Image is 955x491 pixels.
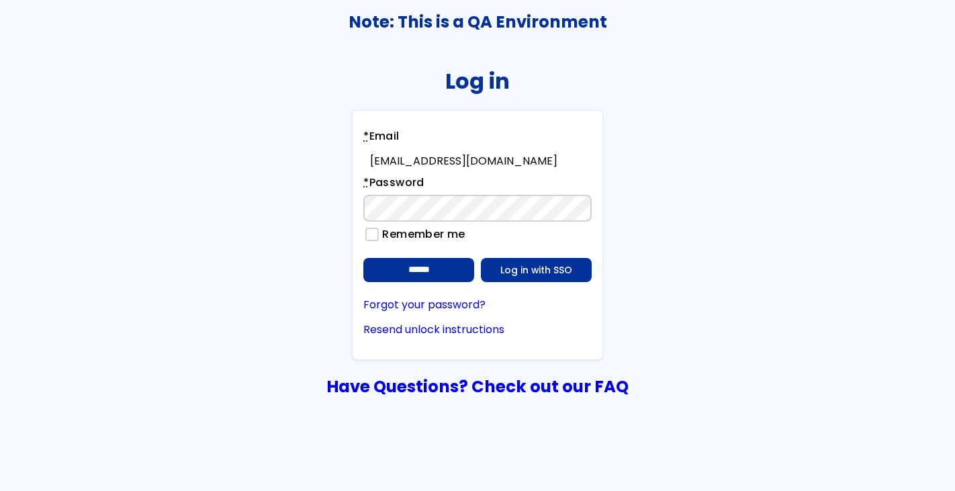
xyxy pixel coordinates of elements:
[363,299,592,311] a: Forgot your password?
[363,128,399,148] label: Email
[376,228,465,240] label: Remember me
[363,175,369,190] abbr: required
[363,324,592,336] a: Resend unlock instructions
[370,155,592,167] div: [EMAIL_ADDRESS][DOMAIN_NAME]
[326,375,629,398] a: Have Questions? Check out our FAQ
[445,69,510,93] h2: Log in
[363,175,424,195] label: Password
[1,13,954,32] h3: Note: This is a QA Environment
[363,128,369,144] abbr: required
[481,258,592,282] a: Log in with SSO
